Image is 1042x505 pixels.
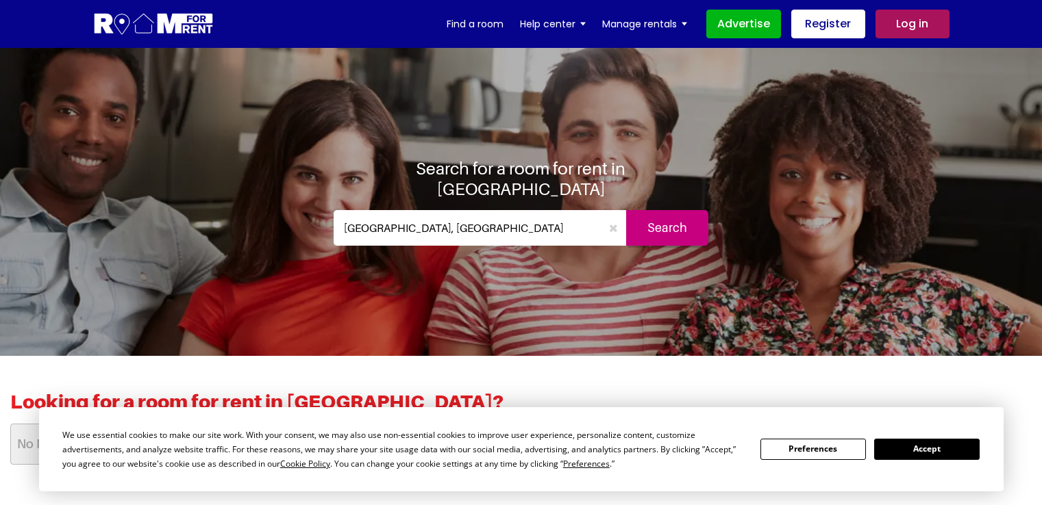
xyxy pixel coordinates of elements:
[93,12,214,37] img: Logo for Room for Rent, featuring a welcoming design with a house icon and modern typography
[10,390,1032,424] h2: Looking for a room for rent in [GEOGRAPHIC_DATA]?
[626,210,708,246] input: Search
[520,14,586,34] a: Help center
[760,439,866,460] button: Preferences
[334,210,601,246] input: Where do you want to live. Search by town or postcode
[334,158,709,199] h1: Search for a room for rent in [GEOGRAPHIC_DATA]
[874,439,980,460] button: Accept
[62,428,744,471] div: We use essential cookies to make our site work. With your consent, we may also use non-essential ...
[280,458,330,469] span: Cookie Policy
[791,10,865,38] a: Register
[447,14,504,34] a: Find a room
[39,407,1004,491] div: Cookie Consent Prompt
[563,458,610,469] span: Preferences
[602,14,687,34] a: Manage rentals
[706,10,781,38] a: Advertise
[876,10,950,38] a: Log in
